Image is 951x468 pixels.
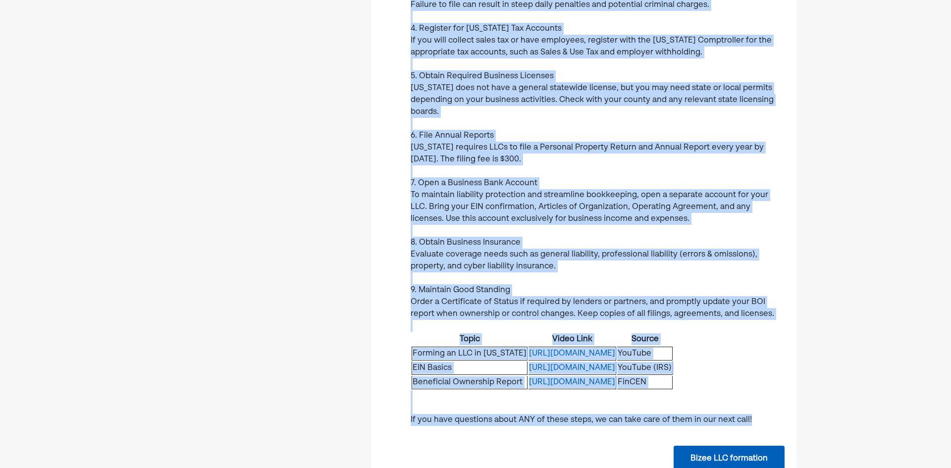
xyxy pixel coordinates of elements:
[411,82,785,118] div: [US_STATE] does not have a general statewide license, but you may need state or local permits dep...
[412,347,528,361] td: Forming an LLC in [US_STATE]
[412,376,528,389] td: Beneficial Ownership Report
[529,364,615,372] a: [URL][DOMAIN_NAME]
[411,296,785,390] div: Order a Certificate of Status if required by lenders or partners, and promptly update your BOI re...
[411,177,785,189] div: 7. Open a Business Bank Account
[411,414,785,426] div: If you have questions about ANY of these steps, we can take care of them in our next call!
[411,284,785,296] div: 9. Maintain Good Standing
[411,249,785,272] div: Evaluate coverage needs such as general liability, professional liability (errors & omissions), p...
[529,378,615,386] a: [URL][DOMAIN_NAME]
[411,70,785,82] div: 5. Obtain Required Business Licenses
[412,362,528,375] td: EIN Basics
[411,237,785,249] div: 8. Obtain Business Insurance
[411,189,785,225] div: To maintain liability protection and streamline bookkeeping, open a separate account for your LLC...
[412,333,528,346] th: Topic
[411,142,785,165] div: [US_STATE] requires LLCs to file a Personal Property Return and Annual Report every year by [DATE...
[411,35,785,58] div: If you will collect sales tax or have employees, register with the [US_STATE] Comptroller for the...
[617,376,673,389] td: FinCEN
[528,333,616,346] th: Video Link
[411,130,785,142] div: 6. File Annual Reports
[617,362,673,375] td: YouTube (IRS)
[411,23,785,35] div: 4. Register for [US_STATE] Tax Accounts
[529,350,615,358] a: [URL][DOMAIN_NAME]
[617,347,673,361] td: YouTube
[617,333,673,346] th: Source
